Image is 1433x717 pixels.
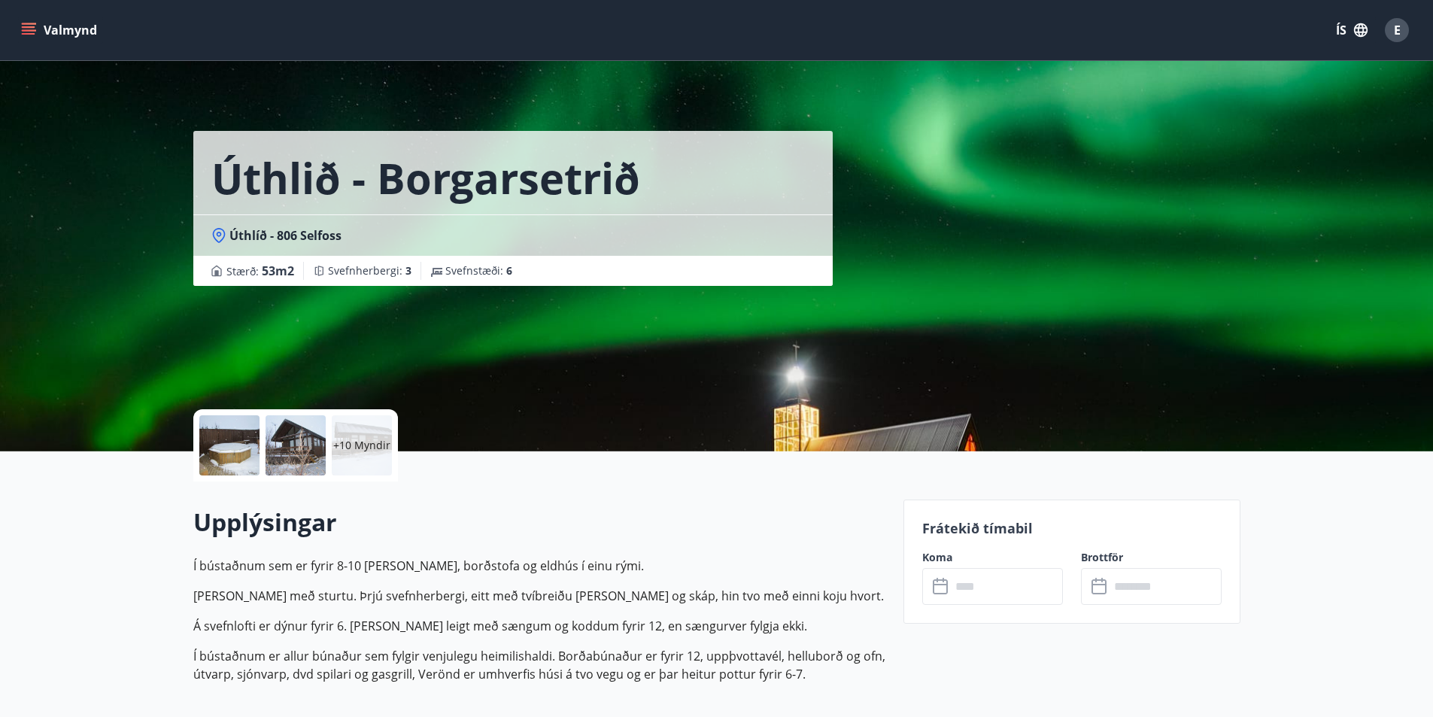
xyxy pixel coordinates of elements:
[506,263,512,278] span: 6
[922,518,1222,538] p: Frátekið tímabil
[1394,22,1401,38] span: E
[1328,17,1376,44] button: ÍS
[193,557,885,575] p: Í bústaðnum sem er fyrir 8-10 [PERSON_NAME], borðstofa og eldhús í einu rými.
[445,263,512,278] span: Svefnstæði :
[211,149,640,206] h1: Úthlið - Borgarsetrið
[193,506,885,539] h2: Upplýsingar
[333,438,390,453] p: +10 Myndir
[1379,12,1415,48] button: E
[226,262,294,280] span: Stærð :
[328,263,411,278] span: Svefnherbergi :
[922,550,1063,565] label: Koma
[1081,550,1222,565] label: Brottför
[18,17,103,44] button: menu
[193,587,885,605] p: [PERSON_NAME] með sturtu. Þrjú svefnherbergi, eitt með tvíbreiðu [PERSON_NAME] og skáp, hin tvo m...
[193,647,885,683] p: Í bústaðnum er allur búnaður sem fylgir venjulegu heimilishaldi. Borðabúnaður er fyrir 12, uppþvo...
[405,263,411,278] span: 3
[229,227,342,244] span: Úthlíð - 806 Selfoss
[193,617,885,635] p: Á svefnlofti er dýnur fyrir 6. [PERSON_NAME] leigt með sængum og koddum fyrir 12, en sængurver fy...
[262,263,294,279] span: 53 m2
